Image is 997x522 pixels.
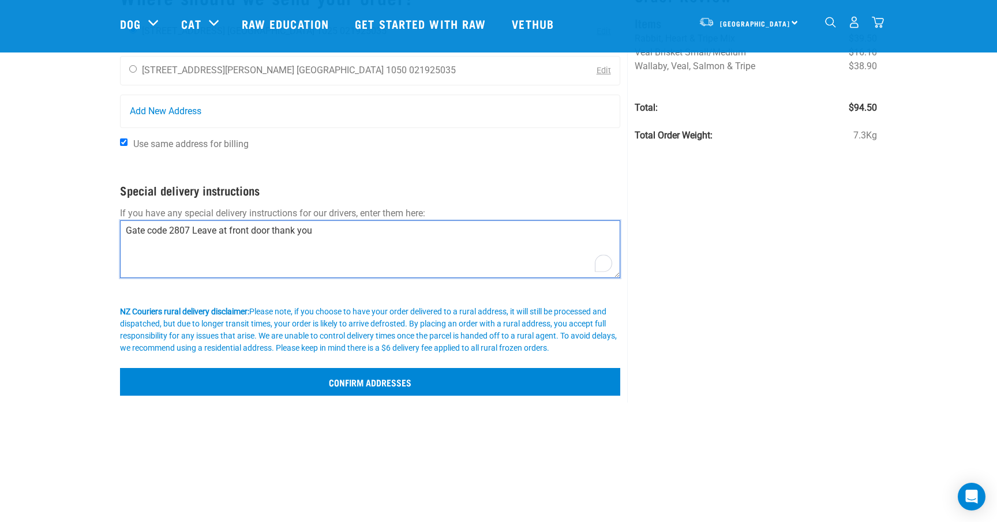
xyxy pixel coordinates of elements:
img: user.png [848,16,860,28]
img: home-icon@2x.png [872,16,884,28]
a: Dog [120,15,141,32]
input: Use same address for billing [120,138,128,146]
span: [GEOGRAPHIC_DATA] [720,21,790,25]
p: If you have any special delivery instructions for our drivers, enter them here: [120,206,620,220]
strong: Total Order Weight: [635,130,713,141]
a: Edit [597,66,611,76]
b: NZ Couriers rural delivery disclaimer: [120,307,249,316]
span: Veal Brisket Small/Medium [635,47,746,58]
span: Use same address for billing [133,138,249,149]
span: $94.50 [849,101,877,115]
a: Cat [181,15,201,32]
li: 021925035 [409,65,456,76]
li: [GEOGRAPHIC_DATA] 1050 [297,65,407,76]
div: Open Intercom Messenger [958,483,985,510]
li: [STREET_ADDRESS][PERSON_NAME] [142,65,294,76]
div: Please note, if you choose to have your order delivered to a rural address, it will still be proc... [120,306,620,354]
span: 7.3Kg [853,129,877,142]
img: home-icon-1@2x.png [825,17,836,28]
strong: Total: [635,102,658,113]
input: Confirm addresses [120,368,620,396]
span: Wallaby, Veal, Salmon & Tripe [635,61,755,72]
h4: Special delivery instructions [120,183,620,197]
span: $38.90 [849,59,877,73]
textarea: To enrich screen reader interactions, please activate Accessibility in Grammarly extension settings [120,220,620,278]
a: Get started with Raw [343,1,500,47]
a: Vethub [500,1,568,47]
img: van-moving.png [699,17,714,27]
a: Raw Education [230,1,343,47]
span: Add New Address [130,104,201,118]
a: Add New Address [121,95,620,127]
